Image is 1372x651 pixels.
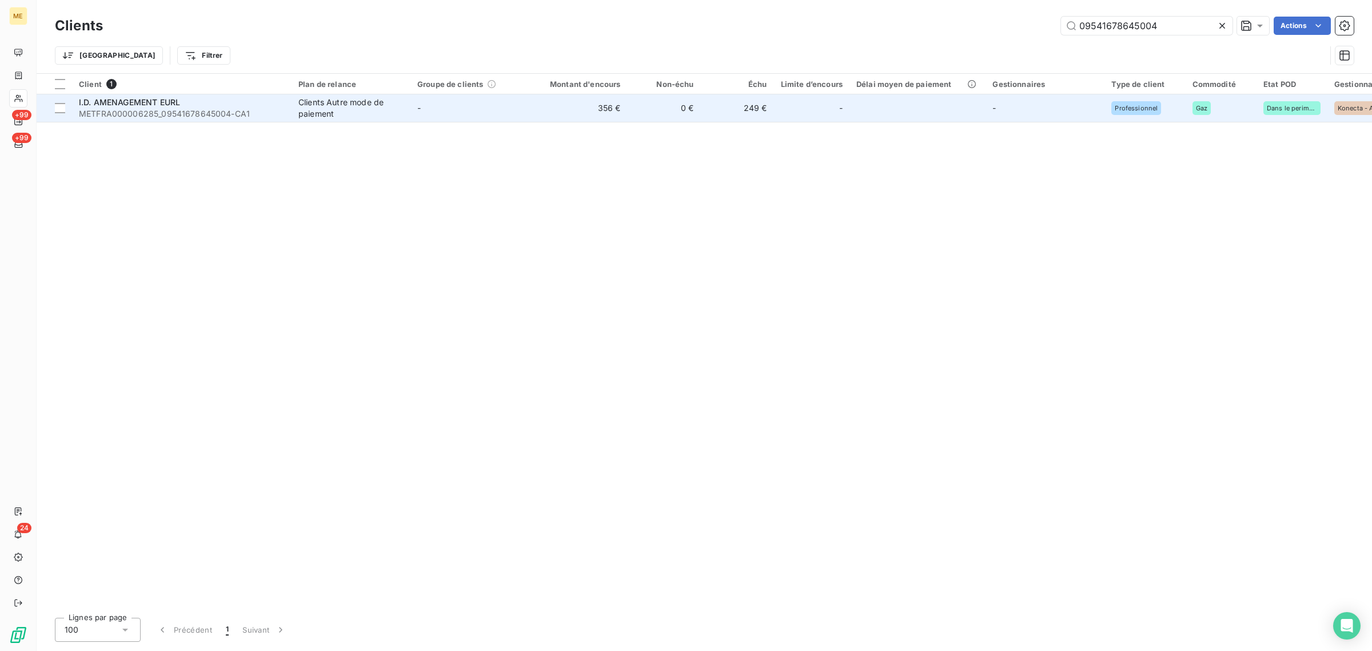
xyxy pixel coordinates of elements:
td: 0 € [628,94,701,122]
span: 100 [65,624,78,636]
button: Filtrer [177,46,230,65]
div: Plan de relance [298,80,404,89]
span: - [839,102,843,114]
div: Limite d’encours [781,80,843,89]
span: 24 [17,523,31,533]
div: Clients Autre mode de paiement [298,97,404,120]
span: 1 [226,624,229,636]
div: ME [9,7,27,25]
div: Délai moyen de paiement [856,80,979,89]
img: Logo LeanPay [9,626,27,644]
input: Rechercher [1061,17,1233,35]
td: 356 € [529,94,628,122]
span: Groupe de clients [417,80,484,89]
button: 1 [219,618,236,642]
div: Type de client [1111,80,1178,89]
div: Montant d'encours [536,80,621,89]
button: Actions [1274,17,1331,35]
div: Échu [708,80,767,89]
span: Dans le perimetre [1267,105,1317,112]
span: 1 [106,79,117,89]
span: Client [79,80,102,89]
div: Non-échu [635,80,694,89]
button: [GEOGRAPHIC_DATA] [55,46,163,65]
button: Précédent [150,618,219,642]
div: Gestionnaires [992,80,1098,89]
span: Gaz [1196,105,1207,112]
div: Commodité [1192,80,1250,89]
span: - [992,103,996,113]
span: +99 [12,133,31,143]
span: METFRA000006285_09541678645004-CA1 [79,108,285,120]
span: +99 [12,110,31,120]
span: I.D. AMENAGEMENT EURL [79,97,180,107]
h3: Clients [55,15,103,36]
td: 249 € [701,94,774,122]
span: - [417,103,421,113]
div: Etat POD [1263,80,1321,89]
div: Open Intercom Messenger [1333,612,1361,640]
span: Professionnel [1115,105,1158,112]
button: Suivant [236,618,293,642]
